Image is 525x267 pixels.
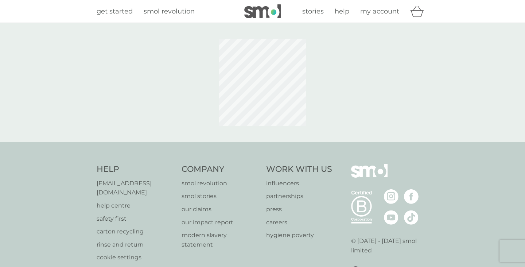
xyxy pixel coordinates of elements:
[351,164,388,189] img: smol
[182,205,259,214] a: our claims
[266,179,332,188] a: influencers
[97,214,174,224] a: safety first
[404,189,419,204] img: visit the smol Facebook page
[97,7,133,15] span: get started
[335,6,349,17] a: help
[266,164,332,175] h4: Work With Us
[404,210,419,225] img: visit the smol Tiktok page
[360,7,399,15] span: my account
[410,4,428,19] div: basket
[266,191,332,201] a: partnerships
[182,191,259,201] a: smol stories
[266,205,332,214] a: press
[144,6,195,17] a: smol revolution
[360,6,399,17] a: my account
[335,7,349,15] span: help
[97,164,174,175] h4: Help
[144,7,195,15] span: smol revolution
[384,210,398,225] img: visit the smol Youtube page
[97,179,174,197] a: [EMAIL_ADDRESS][DOMAIN_NAME]
[384,189,398,204] img: visit the smol Instagram page
[302,7,324,15] span: stories
[351,236,429,255] p: © [DATE] - [DATE] smol limited
[182,164,259,175] h4: Company
[182,218,259,227] a: our impact report
[97,6,133,17] a: get started
[182,231,259,249] a: modern slavery statement
[97,253,174,262] a: cookie settings
[97,201,174,210] a: help centre
[97,240,174,249] a: rinse and return
[266,231,332,240] a: hygiene poverty
[302,6,324,17] a: stories
[182,179,259,188] a: smol revolution
[266,218,332,227] a: careers
[97,227,174,236] a: carton recycling
[244,4,281,18] img: smol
